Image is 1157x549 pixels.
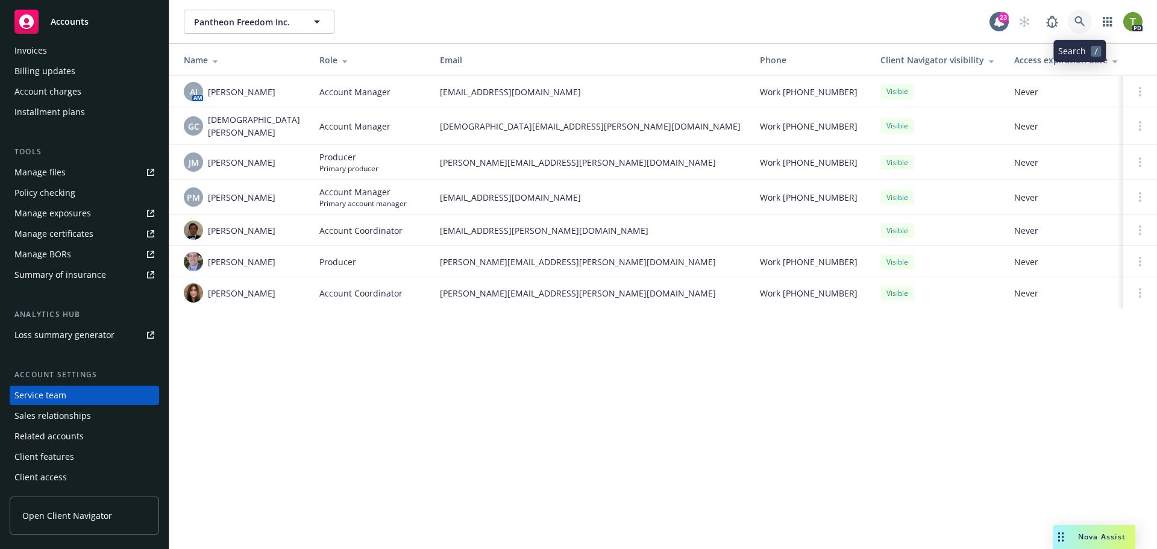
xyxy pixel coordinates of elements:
div: Drag to move [1053,525,1068,549]
a: Related accounts [10,427,159,446]
span: [PERSON_NAME] [208,224,275,237]
a: Manage files [10,163,159,182]
a: Invoices [10,41,159,60]
div: 23 [998,12,1009,23]
div: Visible [880,286,914,301]
div: Access expiration date [1014,54,1127,66]
div: Related accounts [14,427,84,446]
div: Billing updates [14,61,75,81]
span: Never [1014,287,1127,300]
img: photo [184,221,203,240]
img: photo [184,283,203,303]
a: Manage exposures [10,204,159,223]
a: Manage BORs [10,245,159,264]
span: [PERSON_NAME] [208,86,275,98]
span: [PERSON_NAME][EMAIL_ADDRESS][PERSON_NAME][DOMAIN_NAME] [440,156,741,169]
a: Account charges [10,82,159,101]
span: Nova Assist [1078,532,1126,542]
span: [PERSON_NAME][EMAIL_ADDRESS][PERSON_NAME][DOMAIN_NAME] [440,256,741,268]
span: Never [1014,256,1127,268]
span: [PERSON_NAME] [208,156,275,169]
div: Visible [880,84,914,99]
a: Service team [10,386,159,405]
a: Accounts [10,5,159,39]
span: [PERSON_NAME] [208,191,275,204]
div: Email [440,54,741,66]
span: JM [189,156,199,169]
div: Name [184,54,300,66]
span: [PERSON_NAME] [208,287,275,300]
div: Manage certificates [14,224,93,243]
div: Invoices [14,41,47,60]
div: Visible [880,118,914,133]
span: Work [PHONE_NUMBER] [760,287,858,300]
a: Installment plans [10,102,159,122]
div: Visible [880,155,914,170]
span: GC [188,120,199,133]
div: Role [319,54,421,66]
div: Manage files [14,163,66,182]
span: Account Manager [319,120,390,133]
div: Tools [10,146,159,158]
a: Manage certificates [10,224,159,243]
span: Primary producer [319,163,378,174]
div: Policy checking [14,183,75,202]
span: Account Coordinator [319,224,403,237]
span: Never [1014,224,1127,237]
a: Search [1068,10,1092,34]
button: Pantheon Freedom Inc. [184,10,334,34]
span: Work [PHONE_NUMBER] [760,120,858,133]
div: Visible [880,190,914,205]
span: Open Client Navigator [22,509,112,522]
div: Client Navigator visibility [880,54,995,66]
span: [DEMOGRAPHIC_DATA][EMAIL_ADDRESS][PERSON_NAME][DOMAIN_NAME] [440,120,741,133]
div: Manage exposures [14,204,91,223]
a: Sales relationships [10,406,159,425]
a: Client access [10,468,159,487]
span: Never [1014,191,1127,204]
a: Summary of insurance [10,265,159,284]
a: Billing updates [10,61,159,81]
span: Work [PHONE_NUMBER] [760,191,858,204]
div: Loss summary generator [14,325,114,345]
div: Client features [14,447,74,466]
img: photo [184,252,203,271]
span: Primary account manager [319,198,407,209]
span: Account Coordinator [319,287,403,300]
span: [PERSON_NAME] [208,256,275,268]
span: Never [1014,120,1127,133]
div: Service team [14,386,66,405]
span: Work [PHONE_NUMBER] [760,86,858,98]
a: Loss summary generator [10,325,159,345]
div: Installment plans [14,102,85,122]
div: Manage BORs [14,245,71,264]
span: PM [187,191,200,204]
div: Analytics hub [10,309,159,321]
a: Policy checking [10,183,159,202]
img: photo [1123,12,1143,31]
a: Client features [10,447,159,466]
span: Pantheon Freedom Inc. [194,16,298,28]
span: Account Manager [319,86,390,98]
span: Never [1014,86,1127,98]
span: [DEMOGRAPHIC_DATA][PERSON_NAME] [208,113,300,139]
a: Report a Bug [1040,10,1064,34]
div: Client access [14,468,67,487]
span: [EMAIL_ADDRESS][DOMAIN_NAME] [440,191,741,204]
span: [EMAIL_ADDRESS][PERSON_NAME][DOMAIN_NAME] [440,224,741,237]
span: Producer [319,151,378,163]
a: Switch app [1096,10,1120,34]
span: Work [PHONE_NUMBER] [760,156,858,169]
span: AJ [190,86,198,98]
div: Visible [880,223,914,238]
div: Account settings [10,369,159,381]
div: Phone [760,54,861,66]
div: Account charges [14,82,81,101]
span: [EMAIL_ADDRESS][DOMAIN_NAME] [440,86,741,98]
div: Visible [880,254,914,269]
span: Accounts [51,17,89,27]
div: Summary of insurance [14,265,106,284]
a: Start snowing [1012,10,1036,34]
span: Producer [319,256,356,268]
